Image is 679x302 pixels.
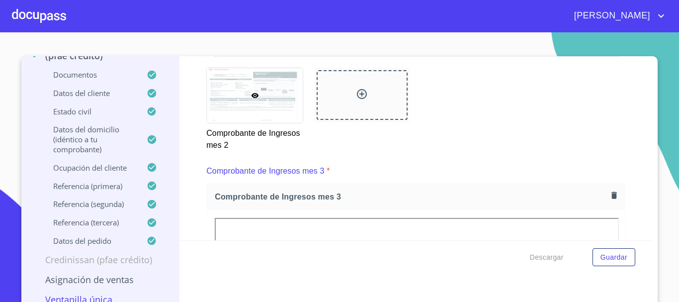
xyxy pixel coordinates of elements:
p: Ocupación del Cliente [33,163,147,173]
p: Comprobante de Ingresos mes 3 [206,165,324,177]
p: Documentos [33,70,147,80]
p: Referencia (primera) [33,181,147,191]
p: Referencia (segunda) [33,199,147,209]
button: Descargar [526,248,568,267]
button: Guardar [593,248,635,267]
p: Comprobante de Ingresos mes 2 [206,123,302,151]
p: Datos del domicilio (idéntico a tu comprobante) [33,124,147,154]
p: Asignación de Ventas [33,274,167,286]
p: Datos del pedido [33,236,147,246]
p: Credinissan (PFAE crédito) [33,254,167,266]
span: Guardar [600,251,627,264]
button: account of current user [567,8,667,24]
p: Referencia (tercera) [33,217,147,227]
span: Comprobante de Ingresos mes 3 [215,192,607,202]
span: Descargar [530,251,564,264]
span: [PERSON_NAME] [567,8,655,24]
p: Estado Civil [33,106,147,116]
p: Datos del cliente [33,88,147,98]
